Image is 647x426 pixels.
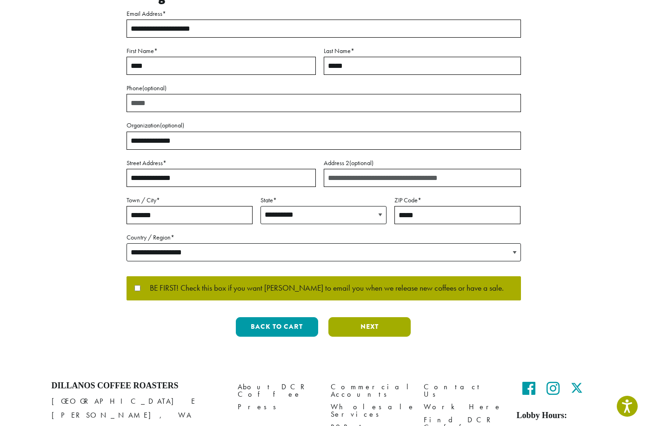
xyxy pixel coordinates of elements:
a: Commercial Accounts [331,381,410,401]
label: ZIP Code [394,194,520,206]
label: Email Address [127,8,521,20]
a: Press [238,401,317,413]
h4: Dillanos Coffee Roasters [52,381,224,391]
label: Town / City [127,194,253,206]
label: Last Name [324,45,521,57]
label: Organization [127,120,521,131]
label: First Name [127,45,316,57]
label: State [260,194,387,206]
button: Back to cart [236,317,318,337]
span: (optional) [142,84,167,92]
button: Next [328,317,411,337]
h5: Lobby Hours: [517,411,596,421]
a: About DCR Coffee [238,381,317,401]
input: BE FIRST! Check this box if you want [PERSON_NAME] to email you when we release new coffees or ha... [134,285,140,291]
a: Wholesale Services [331,401,410,421]
a: Work Here [424,401,503,413]
label: Address 2 [324,157,521,169]
span: BE FIRST! Check this box if you want [PERSON_NAME] to email you when we release new coffees or ha... [140,284,504,293]
span: (optional) [349,159,374,167]
label: Street Address [127,157,316,169]
span: (optional) [160,121,184,129]
a: Contact Us [424,381,503,401]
